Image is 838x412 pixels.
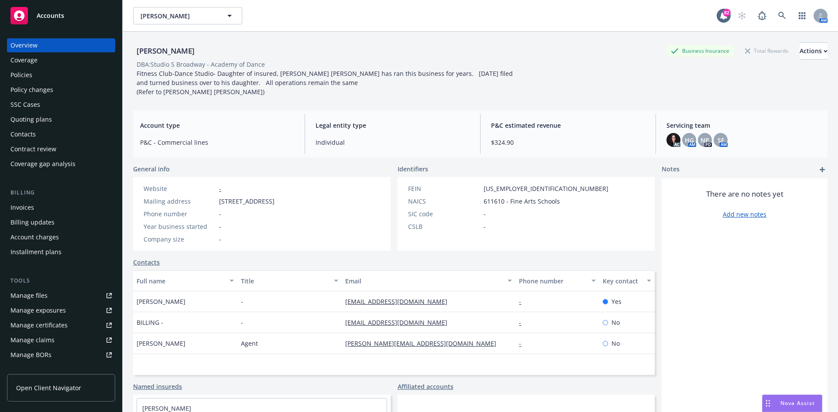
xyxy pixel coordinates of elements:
button: Email [342,270,515,291]
span: - [484,222,486,231]
span: General info [133,164,170,174]
span: 611610 - Fine Arts Schools [484,197,560,206]
div: Coverage [10,53,38,67]
a: add [817,164,828,175]
a: [EMAIL_ADDRESS][DOMAIN_NAME] [345,297,454,306]
a: Start snowing [733,7,751,24]
a: Manage exposures [7,303,115,317]
span: $324.90 [491,138,645,147]
div: Invoices [10,201,34,215]
span: No [611,339,620,348]
a: [PERSON_NAME][EMAIL_ADDRESS][DOMAIN_NAME] [345,339,503,347]
div: NAICS [408,197,480,206]
span: Nova Assist [780,399,815,407]
a: Billing updates [7,215,115,229]
button: Full name [133,270,237,291]
div: CSLB [408,222,480,231]
div: Manage files [10,289,48,303]
span: Open Client Navigator [16,383,81,392]
div: SSC Cases [10,98,40,112]
span: Account type [140,121,294,130]
button: Title [237,270,342,291]
a: Search [773,7,791,24]
span: P&C estimated revenue [491,121,645,130]
a: Report a Bug [753,7,771,24]
div: Billing [7,188,115,197]
a: Installment plans [7,245,115,259]
span: Legal entity type [316,121,470,130]
span: HG [685,136,694,145]
div: FEIN [408,184,480,193]
div: Phone number [144,209,216,218]
div: Phone number [519,276,586,286]
a: Policies [7,68,115,82]
a: [EMAIL_ADDRESS][DOMAIN_NAME] [345,318,454,327]
span: [PERSON_NAME] [141,11,216,20]
button: Nova Assist [762,395,822,412]
a: Manage claims [7,333,115,347]
span: Notes [662,164,680,175]
span: [US_EMPLOYER_IDENTIFICATION_NUMBER] [484,184,608,193]
span: - [219,209,221,218]
span: - [219,235,221,244]
a: Quoting plans [7,112,115,126]
span: [STREET_ADDRESS] [219,197,275,206]
a: Policy changes [7,83,115,97]
div: Year business started [144,222,216,231]
div: Company size [144,235,216,244]
span: No [611,318,620,327]
span: [PERSON_NAME] [137,339,185,348]
div: SIC code [408,209,480,218]
a: Summary of insurance [7,363,115,377]
div: Key contact [603,276,642,286]
span: Identifiers [398,164,428,174]
span: - [484,209,486,218]
span: Individual [316,138,470,147]
span: - [241,297,243,306]
div: Title [241,276,329,286]
div: Total Rewards [741,45,793,56]
span: Accounts [37,12,64,19]
div: Installment plans [10,245,62,259]
a: SSC Cases [7,98,115,112]
div: [PERSON_NAME] [133,45,198,57]
button: Key contact [599,270,655,291]
a: Account charges [7,230,115,244]
span: P&C - Commercial lines [140,138,294,147]
div: Summary of insurance [10,363,77,377]
div: Contacts [10,127,36,141]
div: Full name [137,276,224,286]
span: BILLING - [137,318,163,327]
div: DBA: Studio S Broadway - Academy of Dance [137,60,265,69]
div: Manage BORs [10,348,52,362]
a: Contacts [7,127,115,141]
a: Contacts [133,258,160,267]
button: Phone number [515,270,599,291]
a: Coverage gap analysis [7,157,115,171]
div: Manage exposures [10,303,66,317]
img: photo [666,133,680,147]
div: Policy changes [10,83,53,97]
div: Quoting plans [10,112,52,126]
button: Actions [800,42,828,60]
a: Switch app [793,7,811,24]
div: Mailing address [144,197,216,206]
a: - [219,184,221,193]
span: There are no notes yet [706,189,783,199]
div: Actions [800,43,828,59]
div: Business Insurance [666,45,734,56]
a: Named insureds [133,382,182,391]
div: Email [345,276,502,286]
div: Overview [10,38,38,52]
span: Servicing team [666,121,821,130]
span: SF [718,136,724,145]
a: Manage certificates [7,318,115,332]
div: Coverage gap analysis [10,157,76,171]
span: - [241,318,243,327]
a: - [519,339,528,347]
span: NP [701,136,709,145]
div: Billing updates [10,215,55,229]
div: Tools [7,276,115,285]
a: Manage BORs [7,348,115,362]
